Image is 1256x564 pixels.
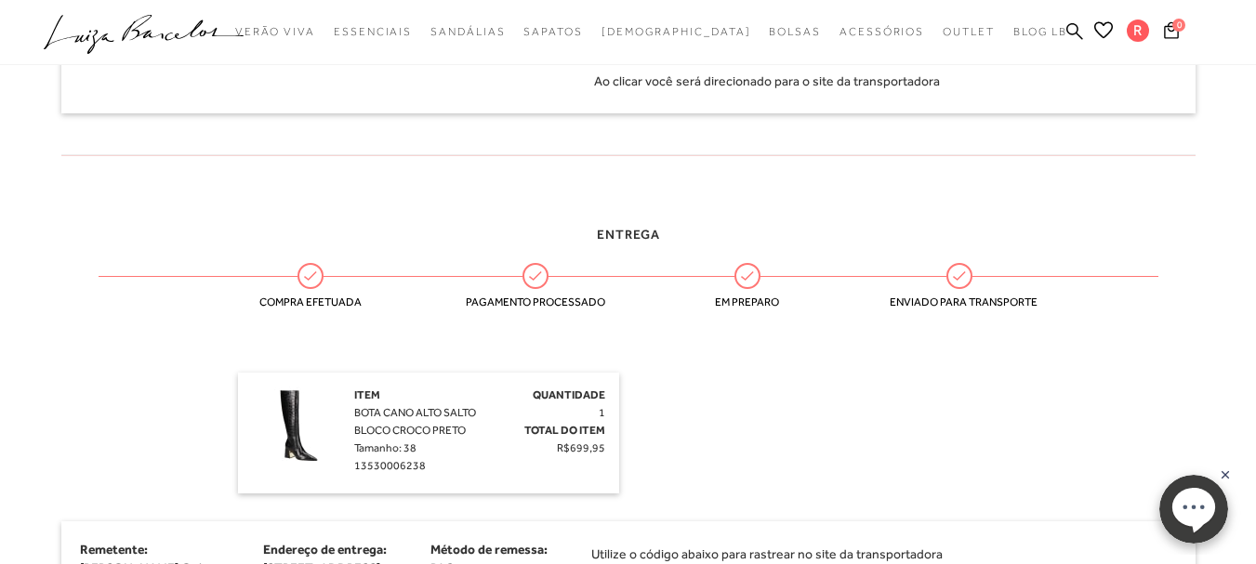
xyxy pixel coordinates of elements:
a: categoryNavScreenReaderText [334,15,412,49]
span: Remetente: [80,542,148,557]
a: categoryNavScreenReaderText [769,15,821,49]
span: 1 [599,406,605,419]
a: categoryNavScreenReaderText [235,15,315,49]
span: Entrega [597,227,660,242]
span: Sapatos [523,25,582,38]
span: [DEMOGRAPHIC_DATA] [602,25,751,38]
span: BOTA CANO ALTO SALTO BLOCO CROCO PRETO [354,406,476,437]
span: Enviado para transporte [890,295,1029,308]
span: Essenciais [334,25,412,38]
span: Quantidade [533,388,605,401]
span: BLOG LB [1013,25,1067,38]
span: Item [354,388,380,401]
span: Sandálias [430,25,505,38]
span: Endereço de entrega: [263,542,387,557]
button: R [1118,19,1158,47]
button: 0 [1158,20,1184,46]
a: noSubCategoriesText [602,15,751,49]
span: R [1127,20,1149,42]
span: Tamanho: 38 [354,441,416,454]
span: 13530006238 [354,459,426,472]
span: Bolsas [769,25,821,38]
span: Acessórios [840,25,924,38]
span: R$699,95 [557,441,605,454]
span: 0 [1172,19,1185,32]
a: categoryNavScreenReaderText [943,15,995,49]
span: Pagamento processado [466,295,605,308]
img: BOTA CANO ALTO SALTO BLOCO CROCO PRETO [252,387,345,479]
span: Ao clicar você será direcionado para o site da transportadora [594,72,940,90]
span: Compra efetuada [241,295,380,308]
span: Outlet [943,25,995,38]
span: Método de remessa: [430,542,548,557]
a: categoryNavScreenReaderText [523,15,582,49]
span: Total do Item [524,424,605,437]
a: categoryNavScreenReaderText [840,15,924,49]
a: BLOG LB [1013,15,1067,49]
span: Utilize o código abaixo para rastrear no site da transportadora [591,544,943,563]
span: Verão Viva [235,25,315,38]
span: Em preparo [678,295,817,308]
a: categoryNavScreenReaderText [430,15,505,49]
